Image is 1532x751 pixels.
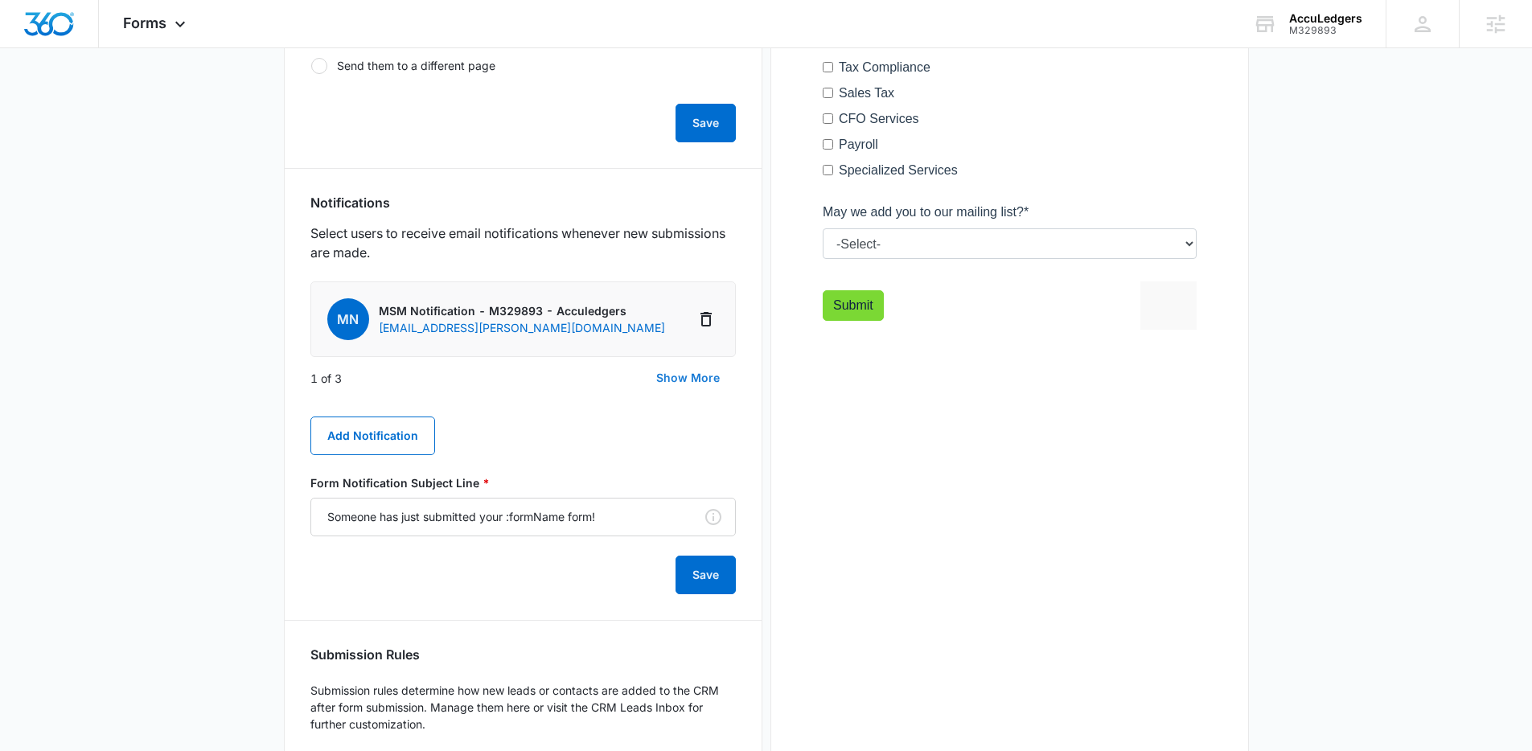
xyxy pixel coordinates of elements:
button: Add Notification [310,417,435,455]
label: Form Notification Subject Line [310,474,736,491]
iframe: reCAPTCHA [318,682,524,730]
p: Submission rules determine how new leads or contacts are added to the CRM after form submission. ... [310,682,736,733]
button: Delete Notification [693,306,719,332]
p: MSM Notification - M329893 - Acculedgers [379,302,665,319]
span: Forms [123,14,166,31]
div: account name [1289,12,1362,25]
button: Save [676,556,736,594]
label: Sales Tax [16,484,72,503]
label: AI-Powered Bookkeeping [16,407,162,426]
h3: Notifications [310,195,390,211]
label: Tax Compliance [16,458,108,478]
button: Save [676,104,736,142]
p: Select users to receive email notifications whenever new submissions are made. [310,224,736,262]
label: CFO Services [16,510,97,529]
h3: Submission Rules [310,646,420,663]
span: MN [327,298,369,340]
p: [EMAIL_ADDRESS][PERSON_NAME][DOMAIN_NAME] [379,319,665,336]
div: account id [1289,25,1362,36]
label: Payroll [16,536,55,555]
p: 1 of 3 [310,370,342,387]
span: Submit [10,699,51,712]
label: Specialized Services [16,561,135,581]
label: Send them to a different page [310,57,736,75]
label: Catchup Bookkeeping [16,433,142,452]
button: Show More [640,359,736,397]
